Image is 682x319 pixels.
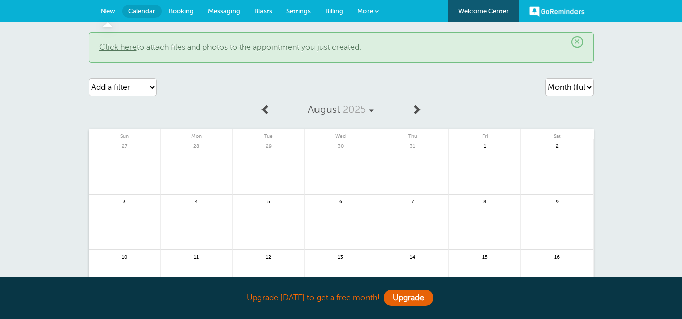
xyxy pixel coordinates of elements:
[128,7,155,15] span: Calendar
[336,142,345,149] span: 30
[377,129,449,139] span: Thu
[192,197,201,205] span: 4
[336,197,345,205] span: 6
[161,129,232,139] span: Mon
[99,43,583,52] p: to attach files and photos to the appointment you just created.
[642,279,672,309] iframe: Resource center
[264,142,273,149] span: 29
[449,129,520,139] span: Fri
[120,252,129,260] span: 10
[408,252,417,260] span: 14
[120,197,129,205] span: 3
[208,7,240,15] span: Messaging
[480,252,489,260] span: 15
[122,5,162,18] a: Calendar
[192,252,201,260] span: 11
[120,142,129,149] span: 27
[553,142,562,149] span: 2
[264,252,273,260] span: 12
[89,129,161,139] span: Sun
[571,36,583,48] span: ×
[480,142,489,149] span: 1
[553,197,562,205] span: 9
[286,7,311,15] span: Settings
[336,252,345,260] span: 13
[192,142,201,149] span: 28
[384,290,433,306] a: Upgrade
[169,7,194,15] span: Booking
[521,129,593,139] span: Sat
[357,7,373,15] span: More
[32,27,183,76] iframe: tooltip
[343,104,366,115] span: 2025
[305,129,377,139] span: Wed
[276,99,406,121] a: August 2025
[325,7,343,15] span: Billing
[308,104,340,115] span: August
[101,7,115,15] span: New
[89,287,594,309] div: Upgrade [DATE] to get a free month!
[254,7,272,15] span: Blasts
[408,142,417,149] span: 31
[480,197,489,205] span: 8
[553,252,562,260] span: 16
[408,197,417,205] span: 7
[233,129,304,139] span: Tue
[264,197,273,205] span: 5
